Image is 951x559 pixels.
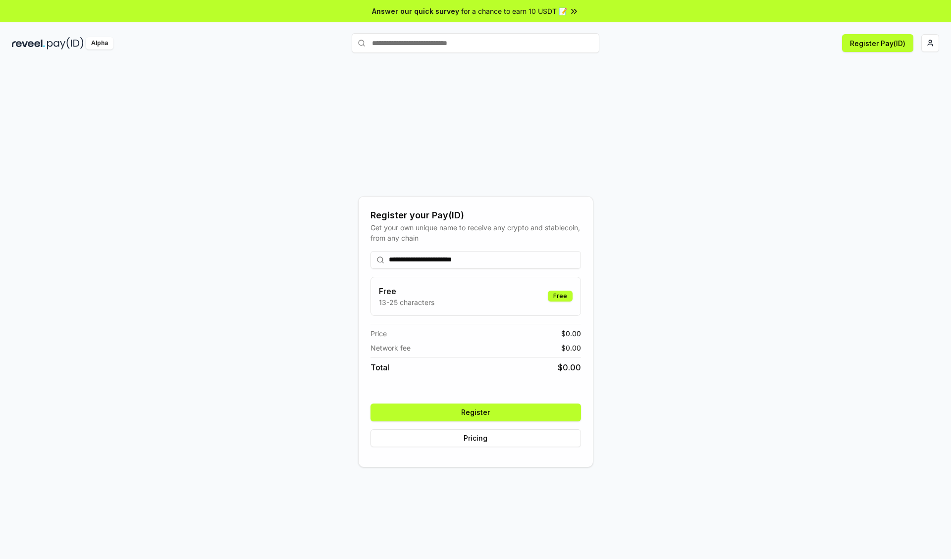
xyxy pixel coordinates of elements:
[379,297,434,307] p: 13-25 characters
[12,37,45,50] img: reveel_dark
[370,208,581,222] div: Register your Pay(ID)
[370,404,581,421] button: Register
[370,328,387,339] span: Price
[561,328,581,339] span: $ 0.00
[370,343,411,353] span: Network fee
[47,37,84,50] img: pay_id
[370,361,389,373] span: Total
[370,429,581,447] button: Pricing
[842,34,913,52] button: Register Pay(ID)
[548,291,573,302] div: Free
[86,37,113,50] div: Alpha
[558,361,581,373] span: $ 0.00
[370,222,581,243] div: Get your own unique name to receive any crypto and stablecoin, from any chain
[561,343,581,353] span: $ 0.00
[372,6,459,16] span: Answer our quick survey
[461,6,567,16] span: for a chance to earn 10 USDT 📝
[379,285,434,297] h3: Free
